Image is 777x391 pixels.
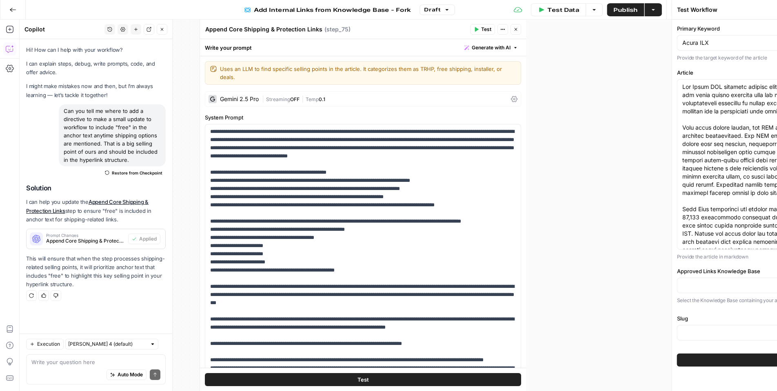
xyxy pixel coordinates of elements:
[102,168,166,178] button: Restore from Checkpoint
[254,6,411,14] span: Add Internal Links from Knowledge Base - Fork
[37,340,60,348] span: Execution
[300,95,306,103] span: |
[26,254,166,289] p: This will ensure that when the step processes shipping-related selling points, it will prioritize...
[128,234,160,244] button: Applied
[266,96,290,102] span: Streaming
[46,237,125,245] span: Append Core Shipping & Protection Links (step_75)
[26,82,166,99] p: I might make mistakes now and then, but I’m always learning — let’s tackle it together!
[46,233,125,237] span: Prompt Changes
[24,25,102,33] div: Copilot
[324,25,351,33] span: ( step_75 )
[26,199,149,214] a: Append Core Shipping & Protection Links
[319,96,325,102] span: 0.1
[424,6,440,13] span: Draft
[200,39,526,56] div: Write your prompt
[68,340,147,348] input: Claude Sonnet 4 (default)
[59,104,166,166] div: Can you tell me where to add a directive to make a small update to workflow to include "free" in ...
[26,60,166,77] p: I can explain steps, debug, write prompts, code, and offer advice.
[306,96,319,102] span: Temp
[220,96,259,102] div: Gemini 2.5 Pro
[461,42,521,53] button: Generate with AI
[419,4,455,15] button: Draft
[26,198,166,223] p: I can help you update the step to ensure "free" is included in anchor text for shipping-related l...
[26,184,166,192] h2: Solution
[481,26,491,33] span: Test
[205,373,521,386] button: Test
[26,46,166,54] p: Hi! How can I help with your workflow?
[238,3,417,16] button: Add Internal Links from Knowledge Base - Fork
[139,235,157,243] span: Applied
[262,95,266,103] span: |
[26,339,64,349] button: Execution
[205,113,521,121] label: System Prompt
[220,65,516,81] textarea: Uses an LLM to find specific selling points in the article. It categorizes them as TRHP, free shi...
[470,24,495,35] button: Test
[118,371,143,378] span: Auto Mode
[112,170,162,176] span: Restore from Checkpoint
[290,96,300,102] span: OFF
[205,25,322,33] textarea: Append Core Shipping & Protection Links
[107,369,147,380] button: Auto Mode
[472,44,511,51] span: Generate with AI
[357,376,369,384] span: Test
